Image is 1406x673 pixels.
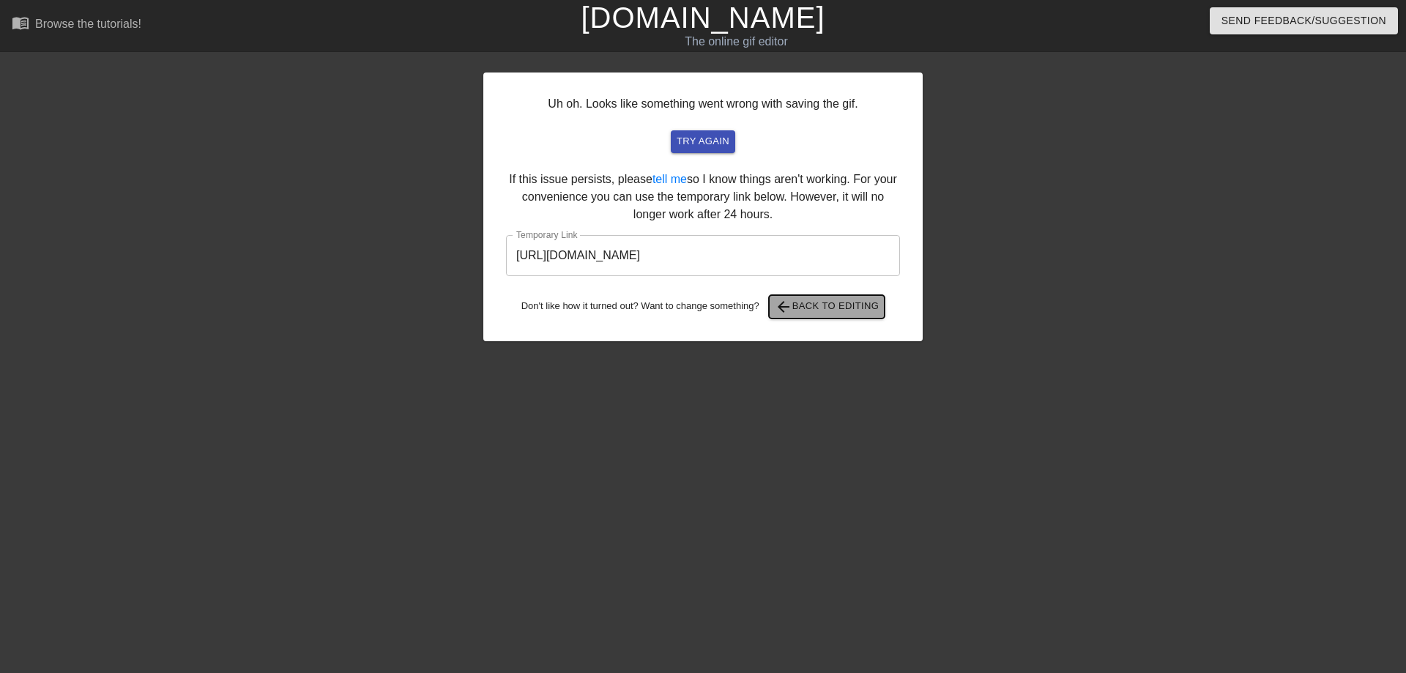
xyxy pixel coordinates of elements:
[506,235,900,276] input: bare
[652,173,687,185] a: tell me
[677,133,729,150] span: try again
[581,1,825,34] a: [DOMAIN_NAME]
[483,72,923,341] div: Uh oh. Looks like something went wrong with saving the gif. If this issue persists, please so I k...
[12,14,141,37] a: Browse the tutorials!
[775,298,879,316] span: Back to Editing
[1210,7,1398,34] button: Send Feedback/Suggestion
[476,33,997,51] div: The online gif editor
[506,295,900,319] div: Don't like how it turned out? Want to change something?
[769,295,885,319] button: Back to Editing
[671,130,735,153] button: try again
[1221,12,1386,30] span: Send Feedback/Suggestion
[12,14,29,31] span: menu_book
[35,18,141,30] div: Browse the tutorials!
[775,298,792,316] span: arrow_back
